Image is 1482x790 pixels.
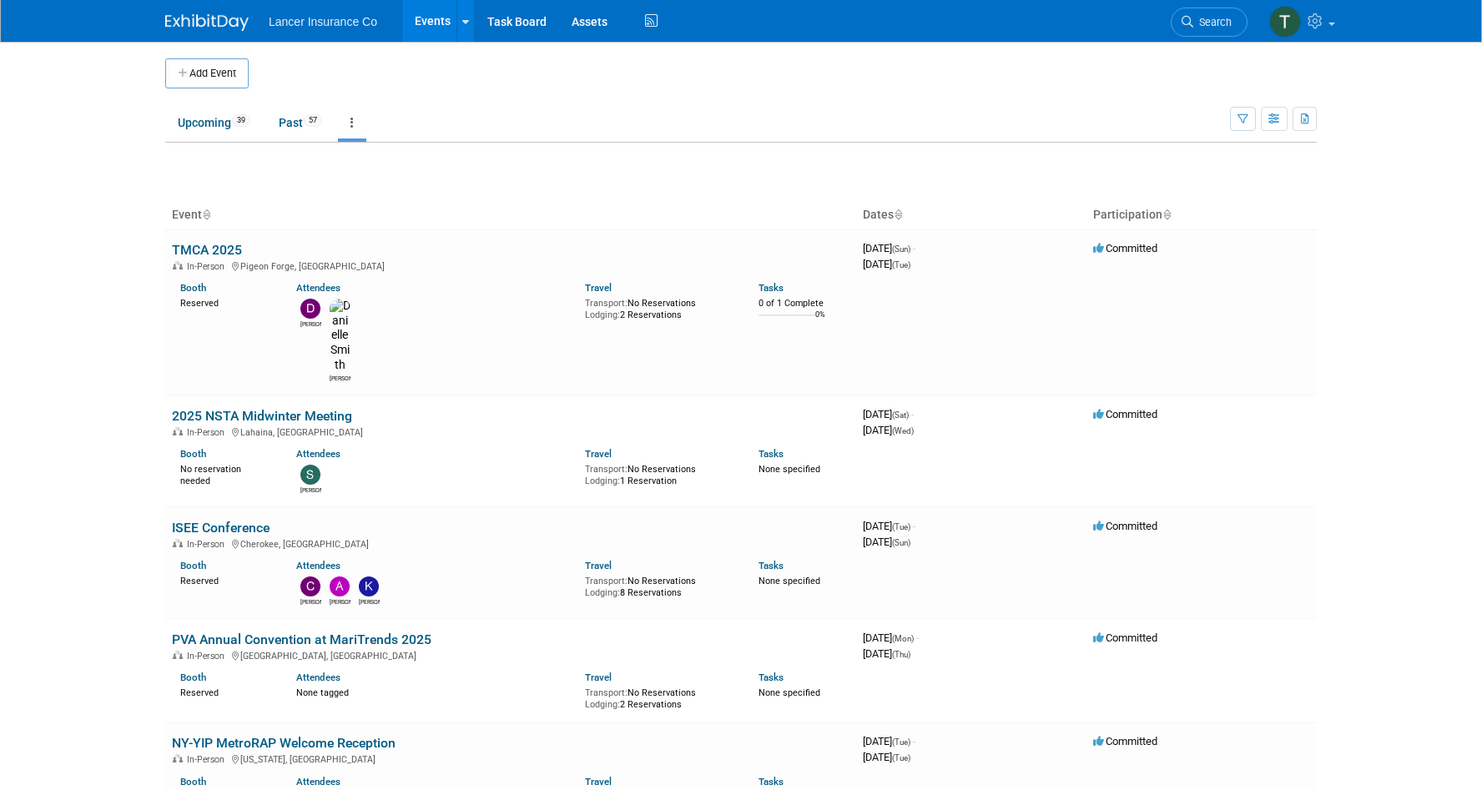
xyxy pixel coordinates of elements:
[1269,6,1301,38] img: Terrence Forrest
[1093,735,1157,747] span: Committed
[1086,201,1317,229] th: Participation
[300,596,321,606] div: Charline Pollard
[330,373,350,383] div: Danielle Smith
[759,672,784,683] a: Tasks
[165,107,263,138] a: Upcoming39
[911,408,914,420] span: -
[202,208,210,221] a: Sort by Event Name
[892,522,910,531] span: (Tue)
[165,58,249,88] button: Add Event
[863,520,915,532] span: [DATE]
[330,576,350,596] img: Andy Miller
[172,648,849,662] div: [GEOGRAPHIC_DATA], [GEOGRAPHIC_DATA]
[585,460,733,486] div: No Reservations 1 Reservation
[266,107,335,138] a: Past57
[173,427,183,435] img: In-Person Event
[863,536,910,548] span: [DATE]
[856,201,1086,229] th: Dates
[892,753,910,762] span: (Tue)
[892,737,910,747] span: (Tue)
[585,699,620,710] span: Lodging:
[187,261,229,272] span: In-Person
[863,631,919,644] span: [DATE]
[359,596,380,606] div: Kim Castle
[585,684,733,710] div: No Reservations 2 Reservations
[304,114,322,127] span: 57
[330,596,350,606] div: Andy Miller
[913,242,915,254] span: -
[180,572,271,587] div: Reserved
[187,427,229,438] span: In-Person
[300,319,321,329] div: Daniel Tomlinson
[892,410,909,420] span: (Sat)
[1193,16,1232,28] span: Search
[165,14,249,31] img: ExhibitDay
[759,776,784,787] a: Tasks
[300,465,320,485] img: Steven O'Shea
[759,282,784,294] a: Tasks
[296,672,340,683] a: Attendees
[759,576,820,586] span: None specified
[815,310,825,333] td: 0%
[916,631,919,644] span: -
[863,735,915,747] span: [DATE]
[759,560,784,571] a: Tasks
[892,260,910,269] span: (Tue)
[180,560,206,571] a: Booth
[180,460,271,486] div: No reservation needed
[173,754,183,762] img: In-Person Event
[585,576,628,586] span: Transport:
[187,651,229,662] span: In-Person
[359,576,379,596] img: Kim Castle
[296,560,340,571] a: Attendees
[892,538,910,547] span: (Sun)
[1093,408,1157,420] span: Committed
[300,576,320,596] img: Charline Pollard
[1093,520,1157,532] span: Committed
[1093,242,1157,254] span: Committed
[585,464,628,475] span: Transport:
[892,244,910,254] span: (Sun)
[187,539,229,550] span: In-Person
[172,242,242,258] a: TMCA 2025
[172,631,431,647] a: PVA Annual Convention at MariTrends 2025
[759,687,820,698] span: None specified
[187,754,229,765] span: In-Person
[1162,208,1171,221] a: Sort by Participation Type
[585,448,612,460] a: Travel
[172,735,396,751] a: NY-YIP MetroRAP Welcome Reception
[585,282,612,294] a: Travel
[180,776,206,787] a: Booth
[863,258,910,270] span: [DATE]
[180,294,271,309] div: Reserved
[173,539,183,547] img: In-Person Event
[585,476,620,486] span: Lodging:
[180,684,271,699] div: Reserved
[300,485,321,495] div: Steven O'Shea
[913,735,915,747] span: -
[269,15,377,28] span: Lancer Insurance Co
[296,448,340,460] a: Attendees
[585,309,620,320] span: Lodging:
[173,261,183,269] img: In-Person Event
[172,259,849,272] div: Pigeon Forge, [GEOGRAPHIC_DATA]
[1093,631,1157,644] span: Committed
[180,282,206,294] a: Booth
[296,776,340,787] a: Attendees
[585,294,733,320] div: No Reservations 2 Reservations
[180,448,206,460] a: Booth
[585,560,612,571] a: Travel
[863,647,910,660] span: [DATE]
[165,201,856,229] th: Event
[585,572,733,598] div: No Reservations 8 Reservations
[180,672,206,683] a: Booth
[759,298,849,309] div: 0 of 1 Complete
[585,298,628,309] span: Transport:
[296,684,573,699] div: None tagged
[759,448,784,460] a: Tasks
[892,634,914,643] span: (Mon)
[894,208,902,221] a: Sort by Start Date
[300,299,320,319] img: Daniel Tomlinson
[172,520,270,536] a: ISEE Conference
[1171,8,1248,37] a: Search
